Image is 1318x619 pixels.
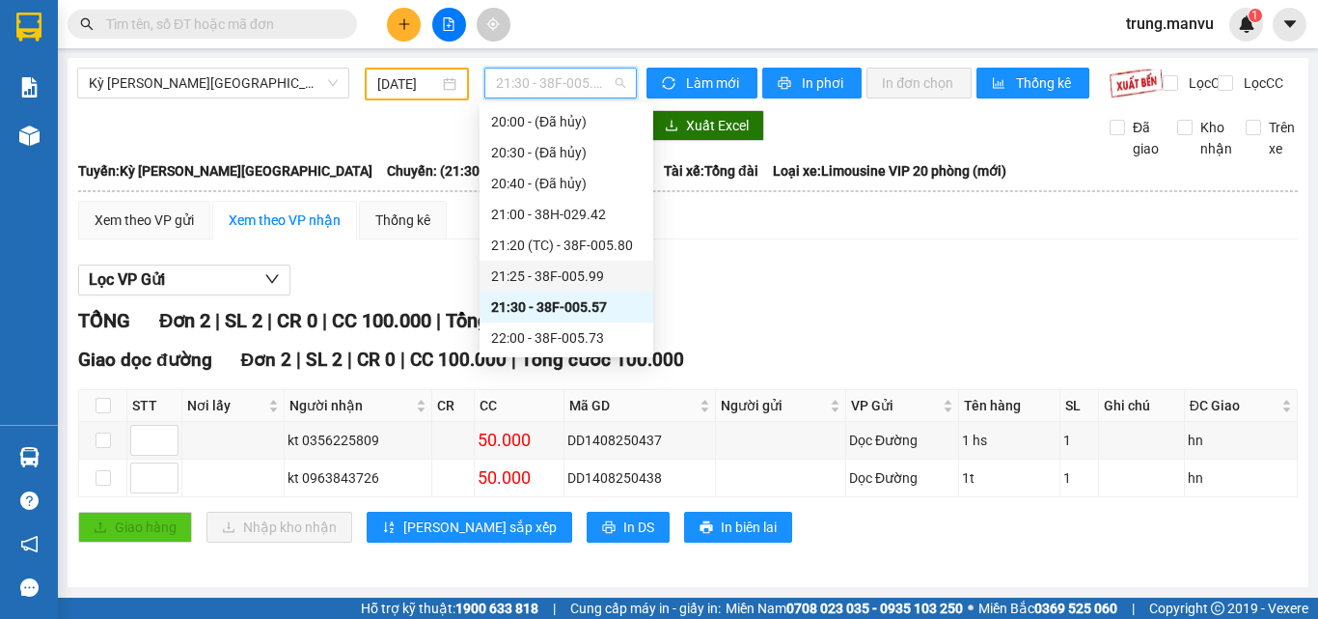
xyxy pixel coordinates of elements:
[567,467,712,489] div: DD1408250438
[1236,72,1286,94] span: Lọc CC
[400,349,405,371] span: |
[347,349,352,371] span: |
[992,76,1008,92] span: bar-chart
[382,521,396,536] span: sort-ascending
[1211,602,1224,615] span: copyright
[700,521,713,536] span: printer
[332,309,431,332] span: CC 100.000
[1188,430,1294,451] div: hn
[432,8,466,42] button: file-add
[19,126,40,146] img: warehouse-icon
[1063,467,1095,489] div: 1
[851,395,939,416] span: VP Gửi
[78,163,372,179] b: Tuyến: Kỳ [PERSON_NAME][GEOGRAPHIC_DATA]
[477,8,510,42] button: aim
[20,492,39,510] span: question-circle
[846,422,959,460] td: Dọc Đường
[442,17,455,31] span: file-add
[398,17,411,31] span: plus
[1063,430,1095,451] div: 1
[1190,395,1277,416] span: ĐC Giao
[288,430,428,451] div: kt 0356225809
[387,8,421,42] button: plus
[1125,117,1167,159] span: Đã giao
[491,111,642,132] div: 20:00 - (Đã hủy)
[491,142,642,163] div: 20:30 - (Đã hủy)
[511,349,516,371] span: |
[976,68,1089,98] button: bar-chartThống kê
[496,69,625,98] span: 21:30 - 38F-005.57
[491,296,642,318] div: 21:30 - 38F-005.57
[322,309,327,332] span: |
[377,73,439,95] input: 13/08/2025
[491,327,642,349] div: 22:00 - 38F-005.73
[229,210,341,231] div: Xem theo VP nhận
[478,427,561,454] div: 50.000
[564,422,716,460] td: DD1408250437
[78,265,290,295] button: Lọc VP Gửi
[432,390,474,422] th: CR
[387,160,528,182] span: Chuyến: (21:30 [DATE])
[959,390,1060,422] th: Tên hàng
[446,309,611,332] span: Tổng cước 100.000
[215,309,220,332] span: |
[357,349,396,371] span: CR 0
[1132,598,1135,619] span: |
[1016,72,1074,94] span: Thống kê
[277,309,317,332] span: CR 0
[159,309,210,332] span: Đơn 2
[225,309,262,332] span: SL 2
[491,266,642,287] div: 21:25 - 38F-005.99
[778,76,794,92] span: printer
[1188,467,1294,489] div: hn
[569,395,696,416] span: Mã GD
[686,115,749,136] span: Xuất Excel
[962,430,1057,451] div: 1 hs
[267,309,272,332] span: |
[602,521,616,536] span: printer
[1251,9,1258,22] span: 1
[78,512,192,543] button: uploadGiao hàng
[367,512,572,543] button: sort-ascending[PERSON_NAME] sắp xếp
[664,160,758,182] span: Tài xế: Tổng đài
[684,512,792,543] button: printerIn biên lai
[726,598,963,619] span: Miền Nam
[665,119,678,134] span: download
[19,447,40,467] img: warehouse-icon
[206,512,352,543] button: downloadNhập kho nhận
[187,395,264,416] span: Nơi lấy
[127,390,182,422] th: STT
[491,204,642,225] div: 21:00 - 38H-029.42
[491,235,642,256] div: 21:20 (TC) - 38F-005.80
[1273,8,1306,42] button: caret-down
[649,110,764,141] button: downloadXuất Excel
[846,460,959,497] td: Dọc Đường
[264,271,280,287] span: down
[1181,72,1231,94] span: Lọc CR
[478,464,561,492] div: 50.000
[89,69,338,98] span: Kỳ Anh - Hà Nội
[491,173,642,194] div: 20:40 - (Đã hủy)
[20,578,39,597] span: message
[866,68,972,98] button: In đơn chọn
[1193,117,1240,159] span: Kho nhận
[567,430,712,451] div: DD1408250437
[962,467,1057,489] div: 1t
[241,349,292,371] span: Đơn 2
[78,349,212,371] span: Giao dọc đường
[95,210,194,231] div: Xem theo VP gửi
[80,17,94,31] span: search
[455,601,538,616] strong: 1900 633 818
[1099,390,1184,422] th: Ghi chú
[1281,15,1299,33] span: caret-down
[20,535,39,553] span: notification
[288,467,428,489] div: kt 0963843726
[553,598,556,619] span: |
[1111,12,1229,36] span: trung.manvu
[403,517,557,538] span: [PERSON_NAME] sắp xếp
[521,349,684,371] span: Tổng cước 100.000
[623,517,654,538] span: In DS
[475,390,564,422] th: CC
[849,430,955,451] div: Dọc Đường
[1261,117,1303,159] span: Trên xe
